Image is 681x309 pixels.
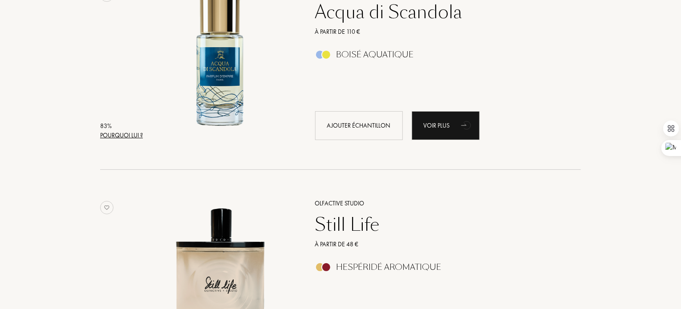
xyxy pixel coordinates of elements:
[308,265,568,274] a: Hespéridé Aromatique
[315,111,403,140] div: Ajouter échantillon
[100,201,113,214] img: no_like_p.png
[308,214,568,235] a: Still Life
[308,52,568,62] a: Boisé Aquatique
[412,111,480,140] div: Voir plus
[308,27,568,36] a: À partir de 110 €
[308,199,568,208] a: Olfactive Studio
[458,116,476,134] div: animation
[100,121,143,131] div: 83 %
[336,50,414,60] div: Boisé Aquatique
[412,111,480,140] a: Voir plusanimation
[308,1,568,23] a: Acqua di Scandola
[100,131,143,140] div: Pourquoi lui ?
[308,240,568,249] a: À partir de 48 €
[336,262,442,272] div: Hespéridé Aromatique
